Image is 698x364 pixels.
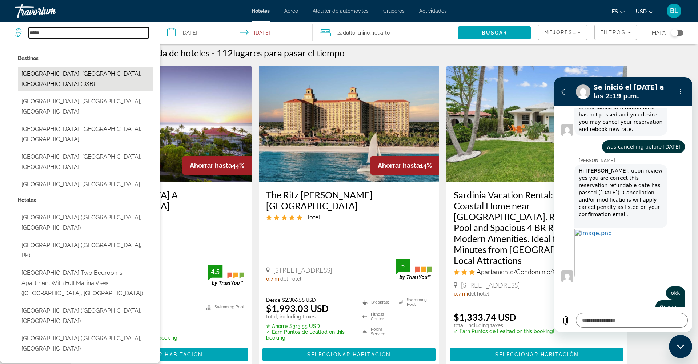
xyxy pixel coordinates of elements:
span: USD [636,9,647,15]
span: lugares para pasar el tiempo [233,47,345,58]
div: 44% [182,156,252,175]
span: Adulto [340,30,355,36]
button: Select hotel: Dubai Hotel (Adler, RU) [18,211,153,235]
span: , 1 [355,28,370,38]
span: 0.7 mi [454,291,468,297]
p: ✓ Earn Puntos de Lealtad on this booking! [266,329,353,341]
button: Select hotel: Dubai 7 Star Hotel (Nanning, CN) [18,304,153,328]
button: Select city: Dubai Emirate, United Arab Emirates [18,178,153,191]
div: 14% [370,156,439,175]
img: LaPlaya Beach & Golf Resort A Noble House Resort [71,66,252,182]
span: es [612,9,618,15]
button: Select city: Dubai Healthcare City, Dubai Emirate, United Arab Emirates [18,95,153,119]
iframe: Botón para iniciar la ventana de mensajería, conversación en curso [669,335,692,358]
h3: [GEOGRAPHIC_DATA] A [GEOGRAPHIC_DATA] [78,189,244,211]
span: Hotel [304,213,320,221]
button: Search [458,26,531,39]
span: , 1 [370,28,390,38]
button: Change currency [636,6,654,17]
li: Swimming Pool [396,297,432,308]
div: 3 star Apartment [454,268,620,276]
del: $2,306.58 USD [282,297,316,303]
button: Seleccionar habitación [262,348,436,361]
img: TrustYou guest rating badge [208,265,244,286]
a: Seleccionar habitación [262,349,436,357]
li: Fitness Center [359,311,396,322]
button: Toggle map [666,29,683,36]
span: 0.7 mi [266,276,280,282]
a: Travorium [15,1,87,20]
span: Niño [360,30,370,36]
span: Ahorrar hasta [378,162,420,169]
button: Select hotel: Dubai Hotel (Mingora, PK) [18,238,153,262]
span: Seleccionar habitación [119,352,203,357]
span: ✮ Ahorre [266,323,288,329]
a: The Ritz [PERSON_NAME][GEOGRAPHIC_DATA] [266,189,432,211]
a: Sardinia Vacation Rental: Delightful Coastal Home near [GEOGRAPHIC_DATA]. Relax in a Private Pool... [454,189,620,266]
p: total, including taxes [454,323,554,328]
a: Cruceros [383,8,405,14]
span: del hotel [280,276,301,282]
button: Select hotel: Dubai Hotel Kumarakom (Kottayam, IN) [18,332,153,356]
p: total, including taxes [266,314,353,320]
div: 5 star Hotel [266,213,432,221]
span: Buscar [482,30,508,36]
span: Filtros [600,29,626,35]
span: [STREET_ADDRESS] [273,266,332,274]
h2: 112 [217,47,345,58]
span: BL [670,7,678,15]
li: Breakfast [359,297,396,308]
span: 2 [337,28,355,38]
p: $313.55 USD [266,323,353,329]
a: Actividades [419,8,447,14]
span: Seleccionar habitación [307,352,391,357]
button: Select city: Dubai Maritime City, Dubai Emirate, United Arab Emirates [18,150,153,174]
div: 4.5 [208,267,222,276]
span: del hotel [468,291,489,297]
p: City options [18,53,153,63]
mat-select: Sort by [544,28,581,37]
button: Seleccionar habitación [75,348,248,361]
img: TrustYou guest rating badge [396,259,432,280]
a: The Ritz Carlton Naples [259,66,440,182]
img: Sardinia Vacation Rental: Delightful Coastal Home near Vanderbilt Beach. Relax in a Private Pool ... [446,66,627,182]
iframe: Ventana de mensajería [554,77,692,332]
span: Desde [266,297,280,303]
button: Select city: Dubai, Dubai Emirate, United Arab Emirates (DXB) [18,67,153,91]
button: Travelers: 2 adults, 1 child [313,22,458,44]
span: [STREET_ADDRESS] [461,281,520,289]
a: Aéreo [284,8,298,14]
button: Select check in and out date [160,22,313,44]
li: Swimming Pool [202,302,244,312]
span: Cuarto [374,30,390,36]
span: Ahorrar hasta [190,162,232,169]
button: Change language [612,6,625,17]
input: Search hotel destination [29,27,149,38]
p: ✓ Earn Puntos de Lealtad on this booking! [454,328,554,334]
button: User Menu [665,3,683,19]
a: Seleccionar habitación [75,349,248,357]
button: Select city: Dubai Desert, Dubai Emirate, United Arab Emirates [18,122,153,146]
button: Seleccionar habitación [450,348,623,361]
p: Hotel options [18,195,153,205]
a: Alquiler de automóviles [313,8,369,14]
